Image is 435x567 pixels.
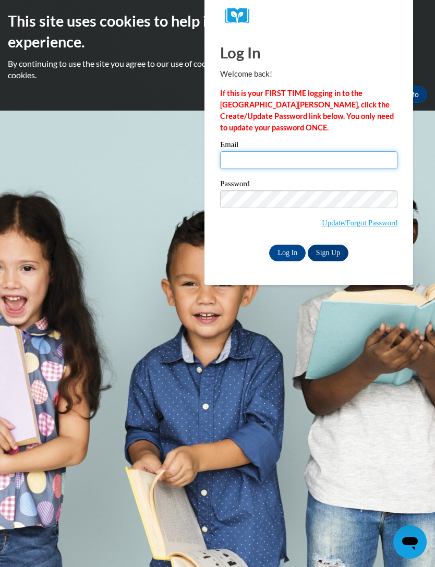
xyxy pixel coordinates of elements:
[342,498,427,521] iframe: Message from company
[225,8,257,24] img: Logo brand
[393,525,427,559] iframe: Button to launch messaging window
[220,180,397,190] label: Password
[322,219,397,227] a: Update/Forgot Password
[308,245,348,261] a: Sign Up
[220,141,397,151] label: Email
[220,89,394,132] strong: If this is your FIRST TIME logging in to the [GEOGRAPHIC_DATA][PERSON_NAME], click the Create/Upd...
[269,245,306,261] input: Log In
[8,10,427,53] h2: This site uses cookies to help improve your learning experience.
[225,8,392,24] a: COX Campus
[220,42,397,63] h1: Log In
[8,58,427,81] p: By continuing to use the site you agree to our use of cookies. Use the ‘More info’ button to read...
[220,68,397,80] p: Welcome back!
